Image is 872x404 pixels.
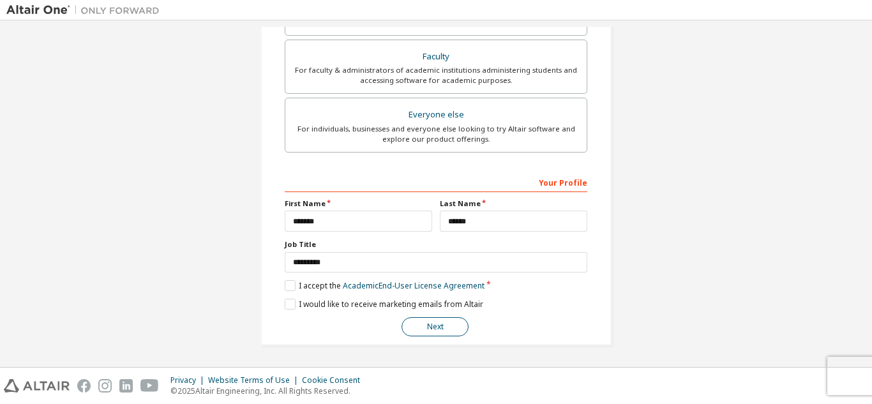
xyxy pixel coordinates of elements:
[98,379,112,393] img: instagram.svg
[293,106,579,124] div: Everyone else
[170,385,368,396] p: © 2025 Altair Engineering, Inc. All Rights Reserved.
[285,299,483,310] label: I would like to receive marketing emails from Altair
[440,198,587,209] label: Last Name
[293,65,579,86] div: For faculty & administrators of academic institutions administering students and accessing softwa...
[170,375,208,385] div: Privacy
[6,4,166,17] img: Altair One
[285,280,485,291] label: I accept the
[4,379,70,393] img: altair_logo.svg
[285,198,432,209] label: First Name
[302,375,368,385] div: Cookie Consent
[119,379,133,393] img: linkedin.svg
[293,48,579,66] div: Faculty
[285,239,587,250] label: Job Title
[77,379,91,393] img: facebook.svg
[402,317,469,336] button: Next
[293,124,579,144] div: For individuals, businesses and everyone else looking to try Altair software and explore our prod...
[208,375,302,385] div: Website Terms of Use
[343,280,485,291] a: Academic End-User License Agreement
[140,379,159,393] img: youtube.svg
[285,172,587,192] div: Your Profile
